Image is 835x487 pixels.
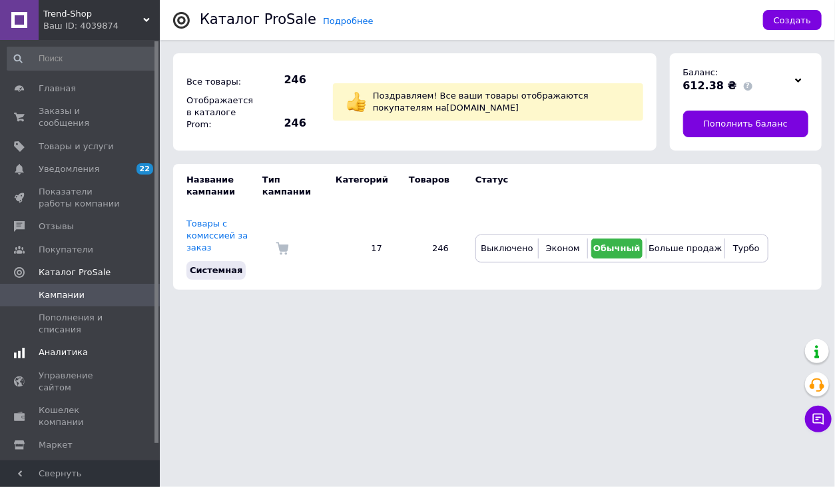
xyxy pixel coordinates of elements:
[323,16,373,26] a: Подробнее
[481,243,533,253] span: Выключено
[39,83,76,95] span: Главная
[262,164,322,208] td: Тип кампании
[591,239,643,258] button: Обычный
[39,370,123,394] span: Управление сайтом
[260,73,306,87] span: 246
[479,239,535,258] button: Выключено
[173,164,262,208] td: Название кампании
[805,406,832,432] button: Чат с покупателем
[39,312,123,336] span: Пополнения и списания
[39,346,88,358] span: Аналитика
[462,164,768,208] td: Статус
[650,239,721,258] button: Больше продаж
[542,239,584,258] button: Эконом
[183,91,256,135] div: Отображается в каталоге Prom:
[396,164,462,208] td: Товаров
[39,163,99,175] span: Уведомления
[683,79,737,92] span: 612.38 ₴
[190,265,242,275] span: Системная
[183,73,256,91] div: Все товары:
[346,92,366,112] img: :+1:
[733,243,760,253] span: Турбо
[43,8,143,20] span: Trend-Shop
[728,239,764,258] button: Турбо
[137,163,153,175] span: 22
[39,404,123,428] span: Кошелек компании
[370,87,633,117] div: Поздравляем! Все ваши товары отображаются покупателям на [DOMAIN_NAME]
[39,105,123,129] span: Заказы и сообщения
[7,47,157,71] input: Поиск
[593,243,641,253] span: Обычный
[39,266,111,278] span: Каталог ProSale
[683,67,718,77] span: Баланс:
[703,118,788,130] span: Пополнить баланс
[39,186,123,210] span: Показатели работы компании
[39,141,114,153] span: Товары и услуги
[396,208,462,290] td: 246
[260,116,306,131] span: 246
[322,164,396,208] td: Категорий
[200,13,316,27] div: Каталог ProSale
[276,242,289,255] img: Комиссия за заказ
[43,20,160,32] div: Ваш ID: 4039874
[774,15,811,25] span: Создать
[39,244,93,256] span: Покупатели
[683,111,809,137] a: Пополнить баланс
[39,221,74,233] span: Отзывы
[39,439,73,451] span: Маркет
[763,10,822,30] button: Создать
[322,208,396,290] td: 17
[546,243,580,253] span: Эконом
[186,219,248,252] a: Товары с комиссией за заказ
[649,243,722,253] span: Больше продаж
[39,289,85,301] span: Кампании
